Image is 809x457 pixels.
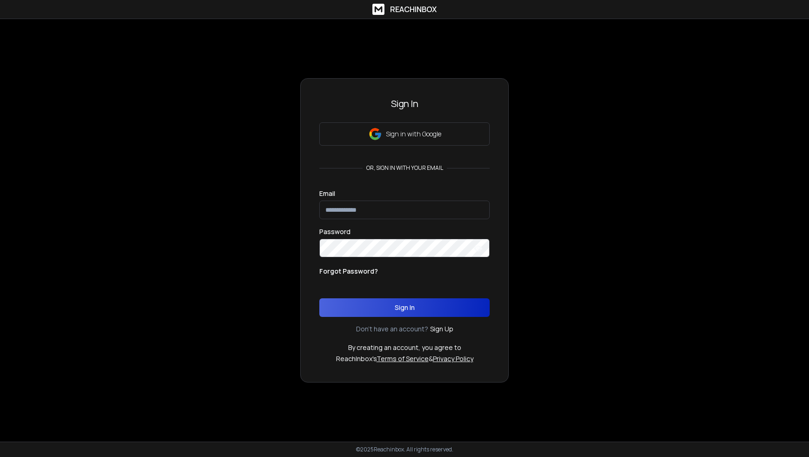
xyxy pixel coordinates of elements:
[356,324,428,334] p: Don't have an account?
[372,4,437,15] a: ReachInbox
[319,97,490,110] h3: Sign In
[319,228,351,235] label: Password
[336,354,473,363] p: ReachInbox's &
[377,354,429,363] a: Terms of Service
[386,129,441,139] p: Sign in with Google
[363,164,447,172] p: or, sign in with your email
[430,324,453,334] a: Sign Up
[319,122,490,146] button: Sign in with Google
[356,446,453,453] p: © 2025 Reachinbox. All rights reserved.
[319,267,378,276] p: Forgot Password?
[348,343,461,352] p: By creating an account, you agree to
[319,298,490,317] button: Sign In
[319,190,335,197] label: Email
[433,354,473,363] a: Privacy Policy
[390,4,437,15] h1: ReachInbox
